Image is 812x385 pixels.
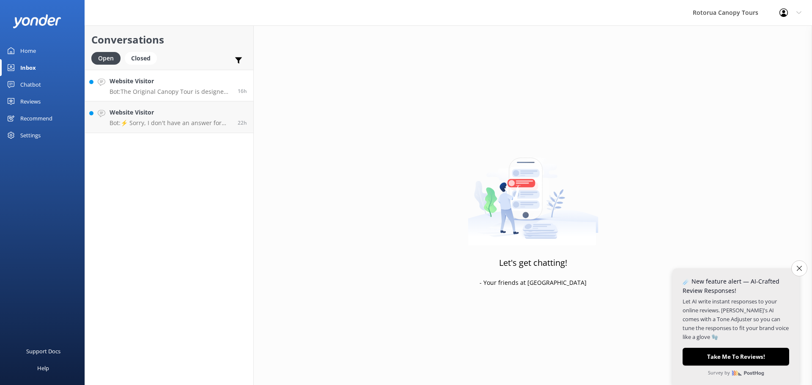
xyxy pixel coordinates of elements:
[125,53,161,63] a: Closed
[13,14,61,28] img: yonder-white-logo.png
[110,88,231,96] p: Bot: The Original Canopy Tour is designed to be inclusive and suitable for a wide range of partic...
[110,76,231,86] h4: Website Visitor
[20,127,41,144] div: Settings
[26,343,60,360] div: Support Docs
[20,76,41,93] div: Chatbot
[20,59,36,76] div: Inbox
[20,42,36,59] div: Home
[499,256,567,270] h3: Let's get chatting!
[238,87,247,95] span: Aug 27 2025 08:22pm (UTC +12:00) Pacific/Auckland
[37,360,49,377] div: Help
[110,108,231,117] h4: Website Visitor
[91,52,121,65] div: Open
[125,52,157,65] div: Closed
[85,101,253,133] a: Website VisitorBot:⚡ Sorry, I don't have an answer for that. Could you please try and rephrase yo...
[85,70,253,101] a: Website VisitorBot:The Original Canopy Tour is designed to be inclusive and suitable for a wide r...
[91,32,247,48] h2: Conversations
[20,110,52,127] div: Recommend
[238,119,247,126] span: Aug 27 2025 02:18pm (UTC +12:00) Pacific/Auckland
[91,53,125,63] a: Open
[468,140,598,246] img: artwork of a man stealing a conversation from at giant smartphone
[20,93,41,110] div: Reviews
[110,119,231,127] p: Bot: ⚡ Sorry, I don't have an answer for that. Could you please try and rephrase your question? A...
[480,278,587,287] p: - Your friends at [GEOGRAPHIC_DATA]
